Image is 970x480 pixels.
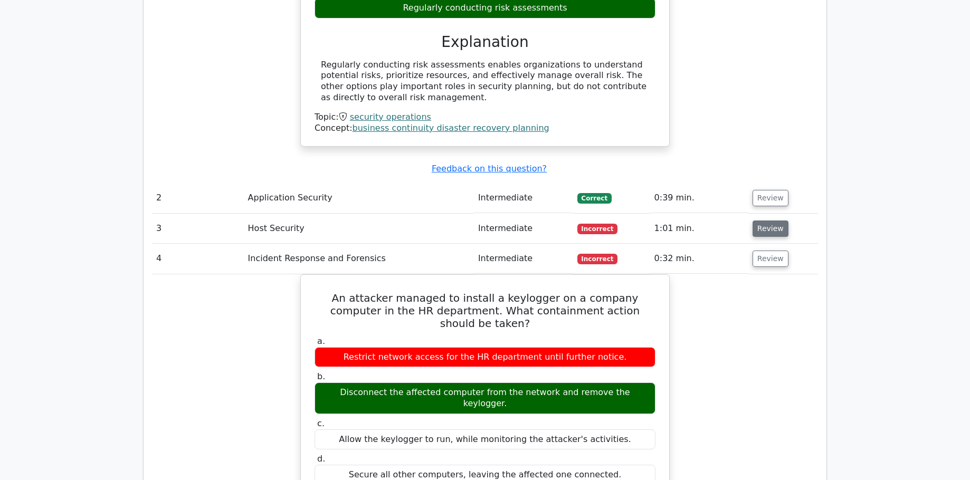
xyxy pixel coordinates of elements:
[353,123,549,133] a: business continuity disaster recovery planning
[317,336,325,346] span: a.
[432,164,547,174] a: Feedback on this question?
[650,183,748,213] td: 0:39 min.
[321,60,649,103] div: Regularly conducting risk assessments enables organizations to understand potential risks, priori...
[474,214,573,244] td: Intermediate
[650,244,748,274] td: 0:32 min.
[321,33,649,51] h3: Explanation
[152,183,244,213] td: 2
[577,224,618,234] span: Incorrect
[753,220,788,237] button: Review
[315,429,655,450] div: Allow the keylogger to run, while monitoring the attacker's activities.
[244,244,474,274] td: Incident Response and Forensics
[244,214,474,244] td: Host Security
[313,292,657,330] h5: An attacker managed to install a keylogger on a company computer in the HR department. What conta...
[315,112,655,123] div: Topic:
[317,454,325,464] span: d.
[650,214,748,244] td: 1:01 min.
[152,244,244,274] td: 4
[474,183,573,213] td: Intermediate
[152,214,244,244] td: 3
[350,112,431,122] a: security operations
[577,193,612,204] span: Correct
[474,244,573,274] td: Intermediate
[753,190,788,206] button: Review
[317,371,325,381] span: b.
[315,347,655,368] div: Restrict network access for the HR department until further notice.
[244,183,474,213] td: Application Security
[315,123,655,134] div: Concept:
[753,251,788,267] button: Review
[577,254,618,264] span: Incorrect
[315,382,655,414] div: Disconnect the affected computer from the network and remove the keylogger.
[317,418,325,428] span: c.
